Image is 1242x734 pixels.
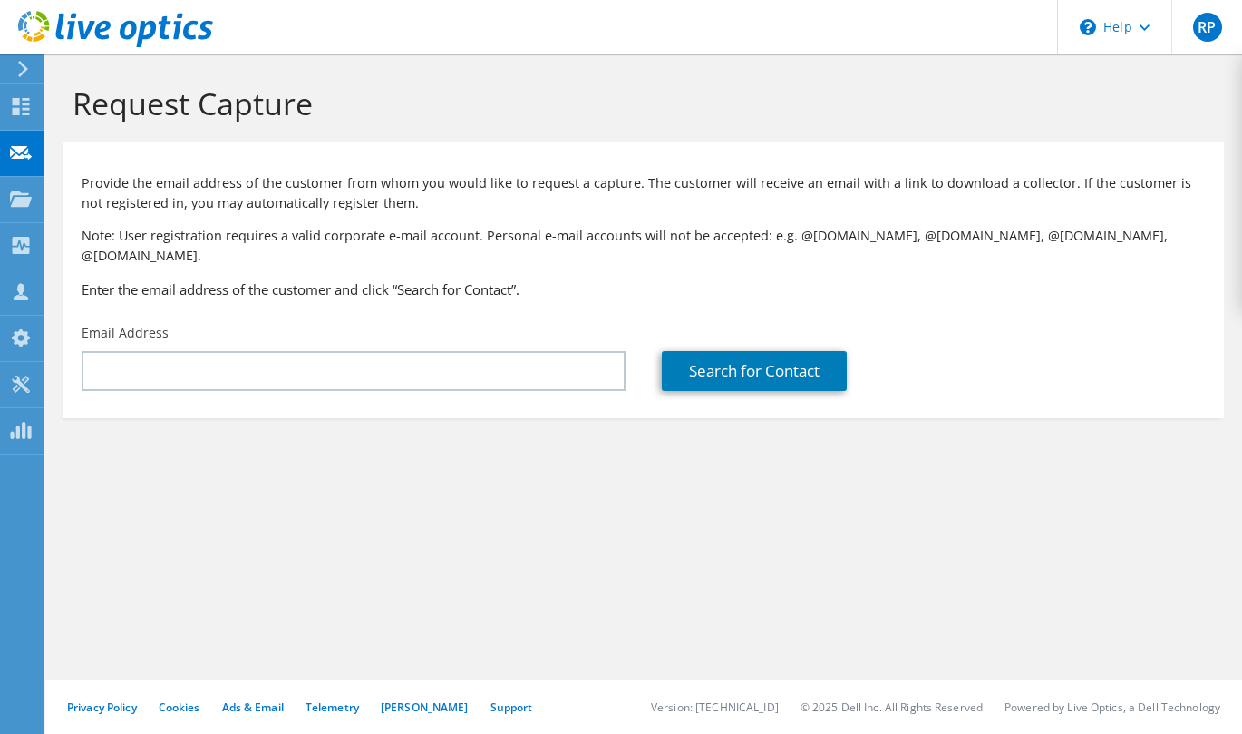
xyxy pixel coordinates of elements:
li: Version: [TECHNICAL_ID] [651,700,779,715]
p: Provide the email address of the customer from whom you would like to request a capture. The cust... [82,173,1206,213]
a: Telemetry [306,700,359,715]
a: [PERSON_NAME] [381,700,469,715]
a: Ads & Email [222,700,284,715]
a: Privacy Policy [67,700,137,715]
svg: \n [1080,19,1096,35]
a: Search for Contact [662,351,847,391]
label: Email Address [82,324,169,342]
a: Support [490,700,533,715]
h3: Enter the email address of the customer and click “Search for Contact”. [82,279,1206,299]
h1: Request Capture [73,84,1206,122]
li: Powered by Live Optics, a Dell Technology [1004,700,1220,715]
p: Note: User registration requires a valid corporate e-mail account. Personal e-mail accounts will ... [82,226,1206,266]
span: RP [1193,13,1222,42]
a: Cookies [159,700,200,715]
li: © 2025 Dell Inc. All Rights Reserved [801,700,983,715]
